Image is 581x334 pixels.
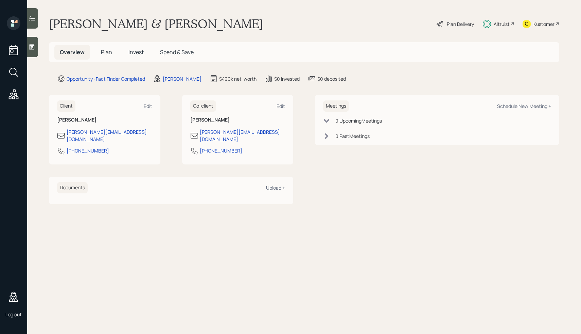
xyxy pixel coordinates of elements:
[266,185,285,191] div: Upload +
[497,103,551,109] div: Schedule New Meeting +
[67,128,152,143] div: [PERSON_NAME][EMAIL_ADDRESS][DOMAIN_NAME]
[494,20,510,28] div: Altruist
[317,75,346,82] div: $0 deposited
[49,16,263,31] h1: [PERSON_NAME] & [PERSON_NAME]
[274,75,300,82] div: $0 invested
[128,48,144,56] span: Invest
[67,75,145,82] div: Opportunity · Fact Finder Completed
[163,75,201,82] div: [PERSON_NAME]
[277,103,285,109] div: Edit
[67,147,109,154] div: [PHONE_NUMBER]
[160,48,194,56] span: Spend & Save
[101,48,112,56] span: Plan
[57,117,152,123] h6: [PERSON_NAME]
[447,20,474,28] div: Plan Delivery
[144,103,152,109] div: Edit
[219,75,257,82] div: $490k net-worth
[200,128,285,143] div: [PERSON_NAME][EMAIL_ADDRESS][DOMAIN_NAME]
[200,147,242,154] div: [PHONE_NUMBER]
[323,100,349,112] h6: Meetings
[335,132,370,140] div: 0 Past Meeting s
[5,311,22,318] div: Log out
[57,100,75,112] h6: Client
[533,20,554,28] div: Kustomer
[190,100,216,112] h6: Co-client
[190,117,285,123] h6: [PERSON_NAME]
[60,48,85,56] span: Overview
[335,117,382,124] div: 0 Upcoming Meeting s
[57,182,88,193] h6: Documents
